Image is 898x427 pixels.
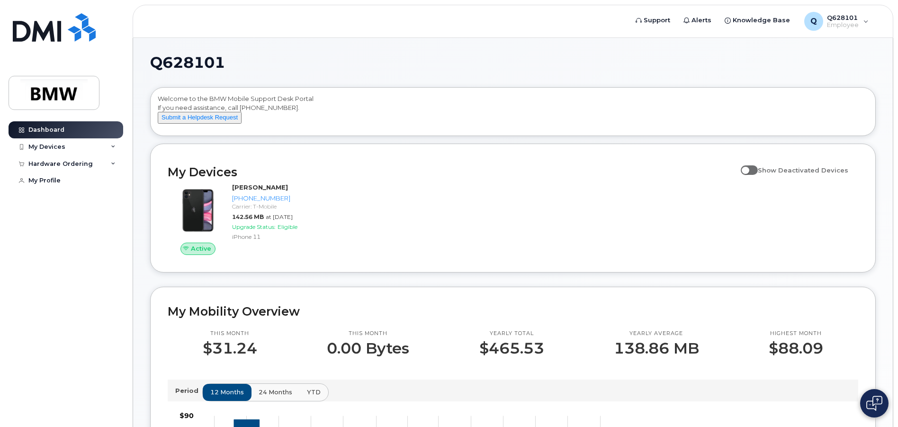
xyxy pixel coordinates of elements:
[158,113,242,121] a: Submit a Helpdesk Request
[479,340,544,357] p: $465.53
[232,194,328,203] div: [PHONE_NUMBER]
[769,330,823,337] p: Highest month
[158,94,868,132] div: Welcome to the BMW Mobile Support Desk Portal If you need assistance, call [PHONE_NUMBER].
[168,183,332,255] a: Active[PERSON_NAME][PHONE_NUMBER]Carrier: T-Mobile142.56 MBat [DATE]Upgrade Status:EligibleiPhone 11
[175,188,221,233] img: iPhone_11.jpg
[232,233,328,241] div: iPhone 11
[203,330,257,337] p: This month
[758,166,848,174] span: Show Deactivated Devices
[232,183,288,191] strong: [PERSON_NAME]
[307,388,321,397] span: YTD
[232,223,276,230] span: Upgrade Status:
[203,340,257,357] p: $31.24
[327,330,409,337] p: This month
[866,396,882,411] img: Open chat
[741,161,748,169] input: Show Deactivated Devices
[614,340,699,357] p: 138.86 MB
[175,386,202,395] p: Period
[150,55,225,70] span: Q628101
[769,340,823,357] p: $88.09
[327,340,409,357] p: 0.00 Bytes
[266,213,293,220] span: at [DATE]
[158,112,242,124] button: Submit a Helpdesk Request
[180,411,194,420] tspan: $90
[191,244,211,253] span: Active
[232,213,264,220] span: 142.56 MB
[614,330,699,337] p: Yearly average
[259,388,292,397] span: 24 months
[232,202,328,210] div: Carrier: T-Mobile
[168,304,858,318] h2: My Mobility Overview
[479,330,544,337] p: Yearly total
[278,223,297,230] span: Eligible
[168,165,736,179] h2: My Devices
